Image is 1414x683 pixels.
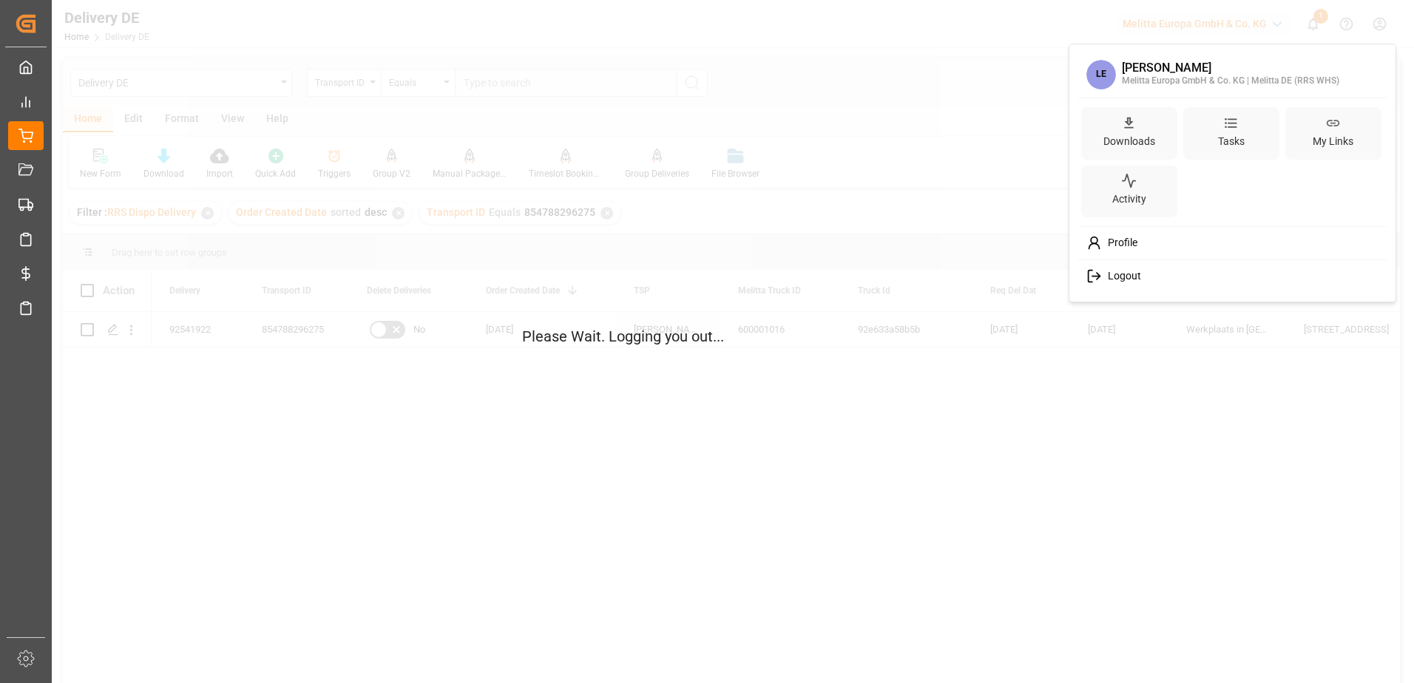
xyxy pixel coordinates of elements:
[1100,131,1158,152] div: Downloads
[1122,61,1339,75] div: [PERSON_NAME]
[1310,131,1356,152] div: My Links
[1102,237,1137,250] span: Profile
[522,325,892,347] p: Please Wait. Logging you out...
[1102,270,1141,283] span: Logout
[1122,75,1339,88] div: Melitta Europa GmbH & Co. KG | Melitta DE (RRS WHS)
[1215,131,1248,152] div: Tasks
[1086,60,1116,89] span: LE
[1109,188,1149,210] div: Activity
